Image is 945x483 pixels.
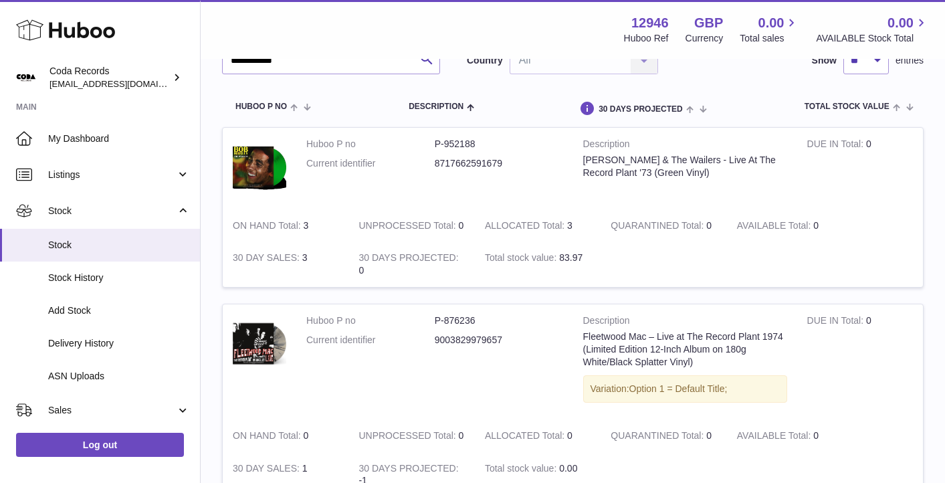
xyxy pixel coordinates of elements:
strong: ON HAND Total [233,430,304,444]
span: Total stock value [805,102,889,111]
td: 0 [727,419,853,452]
dt: Huboo P no [306,314,435,327]
span: Total sales [740,32,799,45]
strong: Total stock value [485,252,559,266]
strong: Description [583,314,787,330]
td: 3 [475,209,601,242]
td: 0 [475,419,601,452]
div: Huboo Ref [624,32,669,45]
td: 0 [727,209,853,242]
label: Country [467,54,503,67]
strong: UNPROCESSED Total [358,220,458,234]
div: Currency [686,32,724,45]
a: 0.00 AVAILABLE Stock Total [816,14,929,45]
span: 0.00 [758,14,784,32]
span: [EMAIL_ADDRESS][DOMAIN_NAME] [49,78,197,89]
strong: 30 DAYS PROJECTED [358,252,458,266]
strong: 30 DAY SALES [233,252,302,266]
span: Stock History [48,272,190,284]
dt: Current identifier [306,157,435,170]
a: Log out [16,433,184,457]
span: entries [896,54,924,67]
strong: DUE IN Total [807,315,866,329]
strong: 30 DAY SALES [233,463,302,477]
span: My Dashboard [48,132,190,145]
strong: AVAILABLE Total [737,430,813,444]
div: Variation: [583,375,787,403]
td: 3 [223,209,348,242]
dd: 8717662591679 [435,157,563,170]
span: Add Stock [48,304,190,317]
strong: Total stock value [485,463,559,477]
div: [PERSON_NAME] & The Wailers - Live At The Record Plant '73 (Green Vinyl) [583,154,787,179]
div: Coda Records [49,65,170,90]
dd: P-876236 [435,314,563,327]
span: 0 [706,220,712,231]
strong: ALLOCATED Total [485,430,567,444]
span: AVAILABLE Stock Total [816,32,929,45]
strong: QUARANTINED Total [611,430,706,444]
strong: AVAILABLE Total [737,220,813,234]
dt: Current identifier [306,334,435,347]
span: 0.00 [559,463,577,474]
strong: ON HAND Total [233,220,304,234]
strong: ALLOCATED Total [485,220,567,234]
dd: P-952188 [435,138,563,151]
span: 30 DAYS PROJECTED [599,105,683,114]
span: Stock [48,205,176,217]
td: 0 [348,242,474,287]
td: 0 [797,304,923,419]
td: 3 [223,242,348,287]
td: 0 [797,128,923,209]
label: Show [812,54,837,67]
span: Sales [48,404,176,417]
dt: Huboo P no [306,138,435,151]
span: Description [409,102,463,111]
img: haz@pcatmedia.com [16,68,36,88]
img: product image [233,314,286,373]
strong: QUARANTINED Total [611,220,706,234]
span: ASN Uploads [48,370,190,383]
span: Huboo P no [235,102,287,111]
strong: Description [583,138,787,154]
span: Delivery History [48,337,190,350]
strong: DUE IN Total [807,138,866,153]
strong: 12946 [631,14,669,32]
span: 0.00 [887,14,914,32]
td: 0 [348,209,474,242]
span: Option 1 = Default Title; [629,383,728,394]
td: 0 [223,419,348,452]
strong: UNPROCESSED Total [358,430,458,444]
img: product image [233,138,286,196]
a: 0.00 Total sales [740,14,799,45]
span: 83.97 [559,252,583,263]
strong: 30 DAYS PROJECTED [358,463,458,477]
div: Fleetwood Mac – Live at The Record Plant 1974 (Limited Edition 12-Inch Album on 180g White/Black ... [583,330,787,369]
span: Stock [48,239,190,252]
td: 0 [348,419,474,452]
span: 0 [706,430,712,441]
span: Listings [48,169,176,181]
dd: 9003829979657 [435,334,563,347]
strong: GBP [694,14,723,32]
